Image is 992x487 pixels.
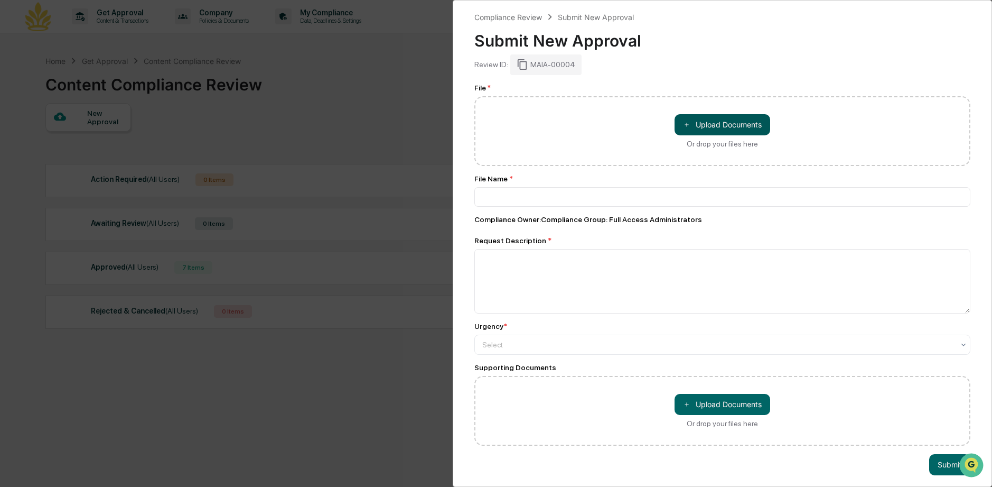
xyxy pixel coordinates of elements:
[11,154,19,163] div: 🔎
[929,454,970,475] button: Submit
[21,153,67,164] span: Data Lookup
[683,399,690,409] span: ＋
[683,120,690,130] span: ＋
[474,174,970,183] div: File Name
[11,134,19,143] div: 🖐️
[87,133,131,144] span: Attestations
[6,129,72,148] a: 🖐️Preclearance
[36,91,134,100] div: We're available if you need us!
[474,23,970,50] div: Submit New Approval
[687,140,758,148] div: Or drop your files here
[105,179,128,187] span: Pylon
[474,60,508,69] div: Review ID:
[21,133,68,144] span: Preclearance
[687,419,758,428] div: Or drop your files here
[72,129,135,148] a: 🗄️Attestations
[675,114,770,135] button: Or drop your files here
[474,215,970,224] div: Compliance Owner : Compliance Group: Full Access Administrators
[558,13,634,22] div: Submit New Approval
[77,134,85,143] div: 🗄️
[6,149,71,168] a: 🔎Data Lookup
[180,84,192,97] button: Start new chat
[675,394,770,415] button: Or drop your files here
[958,452,987,481] iframe: Open customer support
[474,236,970,245] div: Request Description
[11,81,30,100] img: 1746055101610-c473b297-6a78-478c-a979-82029cc54cd1
[74,179,128,187] a: Powered byPylon
[474,13,542,22] div: Compliance Review
[474,84,970,92] div: File
[474,363,970,372] div: Supporting Documents
[36,81,173,91] div: Start new chat
[11,22,192,39] p: How can we help?
[474,322,507,330] div: Urgency
[510,54,582,75] div: MAIA-00004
